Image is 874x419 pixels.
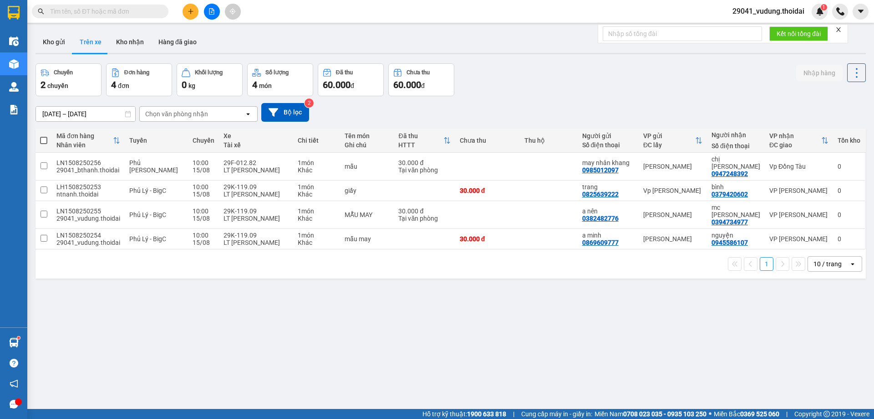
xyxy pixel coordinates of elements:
button: Trên xe [72,31,109,53]
span: đ [421,82,425,89]
span: copyright [823,411,830,417]
div: 30.000 đ [398,207,450,215]
div: Số điện thoại [582,141,634,149]
div: 30.000 đ [398,159,450,166]
input: Nhập số tổng đài [603,26,762,41]
div: 0825639222 [582,191,619,198]
div: Nhân viên [56,141,113,149]
button: aim [225,4,241,20]
span: Miền Bắc [714,409,779,419]
div: [PERSON_NAME] [643,235,702,243]
sup: 2 [305,98,314,108]
div: VP [PERSON_NAME] [769,211,828,218]
div: 10:00 [193,159,214,166]
div: Khác [298,215,335,222]
div: Tại văn phòng [398,166,450,174]
img: icon-new-feature [816,7,824,16]
div: Đã thu [336,69,353,76]
span: Cung cấp máy in - giấy in: [521,409,592,419]
span: Kết nối tổng đài [777,29,821,39]
div: 15/08 [193,239,214,246]
div: VP [PERSON_NAME] [769,187,828,194]
div: VP nhận [769,132,821,140]
div: 0 [838,235,860,243]
span: đ [351,82,354,89]
th: Toggle SortBy [765,129,833,153]
div: chị ly [711,155,760,170]
span: 60.000 [323,79,351,90]
div: LN1508250256 [56,159,120,166]
button: Kho gửi [36,31,72,53]
div: HTTT [398,141,443,149]
div: mẫu may [345,235,390,243]
div: 1 món [298,207,335,215]
span: đơn [118,82,129,89]
div: a minh [582,232,634,239]
div: 1 món [298,232,335,239]
div: [PERSON_NAME] [643,211,702,218]
div: [PERSON_NAME] [643,163,702,170]
div: 1 món [298,159,335,166]
div: LT [PERSON_NAME] [224,191,288,198]
div: Thu hộ [524,137,573,144]
div: Tuyến [129,137,183,144]
span: Phủ [PERSON_NAME] [129,159,178,174]
span: 60.000 [393,79,421,90]
div: Tại văn phòng [398,215,450,222]
button: caret-down [853,4,869,20]
div: 0869609777 [582,239,619,246]
div: LT [PERSON_NAME] [224,239,288,246]
span: chuyến [47,82,68,89]
div: Khối lượng [195,69,223,76]
div: 10 / trang [813,259,842,269]
strong: 1900 633 818 [467,410,506,418]
img: warehouse-icon [9,82,19,92]
div: mc Trang [711,204,760,218]
div: giấy [345,187,390,194]
div: LN1508250255 [56,207,120,215]
button: plus [183,4,198,20]
div: 10:00 [193,207,214,215]
div: Số lượng [265,69,289,76]
div: Chi tiết [298,137,335,144]
button: Khối lượng0kg [177,63,243,96]
div: 30.000 đ [460,187,515,194]
div: Mã đơn hàng [56,132,113,140]
div: 1 món [298,183,335,191]
div: Chưa thu [407,69,430,76]
button: Chuyến2chuyến [36,63,102,96]
span: 2 [41,79,46,90]
span: notification [10,379,18,388]
div: LN1508250254 [56,232,120,239]
div: 29K-119.09 [224,183,288,191]
div: LT [PERSON_NAME] [224,215,288,222]
strong: 0708 023 035 - 0935 103 250 [623,410,706,418]
div: 0379420602 [711,191,748,198]
div: may nhân khang [582,159,634,166]
div: Người nhận [711,131,760,139]
div: Người gửi [582,132,634,140]
span: caret-down [857,7,865,16]
button: Kết nối tổng đài [769,26,828,41]
div: VP [PERSON_NAME] [769,235,828,243]
div: ĐC giao [769,141,821,149]
div: nguyện [711,232,760,239]
div: Xe [224,132,288,140]
span: | [513,409,514,419]
button: Bộ lọc [261,103,309,122]
span: question-circle [10,359,18,367]
input: Tìm tên, số ĐT hoặc mã đơn [50,6,158,16]
div: Chưa thu [460,137,515,144]
button: Chưa thu60.000đ [388,63,454,96]
strong: 0369 525 060 [740,410,779,418]
div: mẫu [345,163,390,170]
div: LH1508250253 [56,183,120,191]
div: 30.000 đ [460,235,515,243]
div: Chọn văn phòng nhận [145,109,208,119]
div: 15/08 [193,166,214,174]
span: 4 [252,79,257,90]
div: 0 [838,211,860,218]
div: 0382482776 [582,215,619,222]
div: 29041_bthanh.thoidai [56,166,120,174]
span: file-add [208,8,215,15]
